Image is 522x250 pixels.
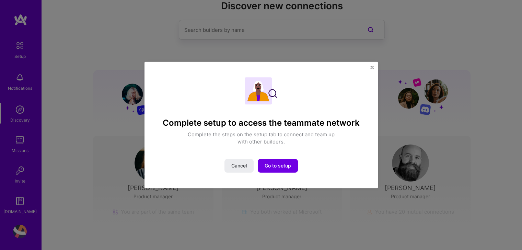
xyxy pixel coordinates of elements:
[184,131,338,145] p: Complete the steps on the setup tab to connect and team up with other builders.
[258,159,298,173] button: Go to setup
[245,77,277,104] img: Complete setup illustration
[265,162,291,169] span: Go to setup
[224,159,254,173] button: Cancel
[370,66,374,73] button: Close
[163,118,360,128] h4: Complete setup to access the teammate network
[231,162,247,169] span: Cancel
